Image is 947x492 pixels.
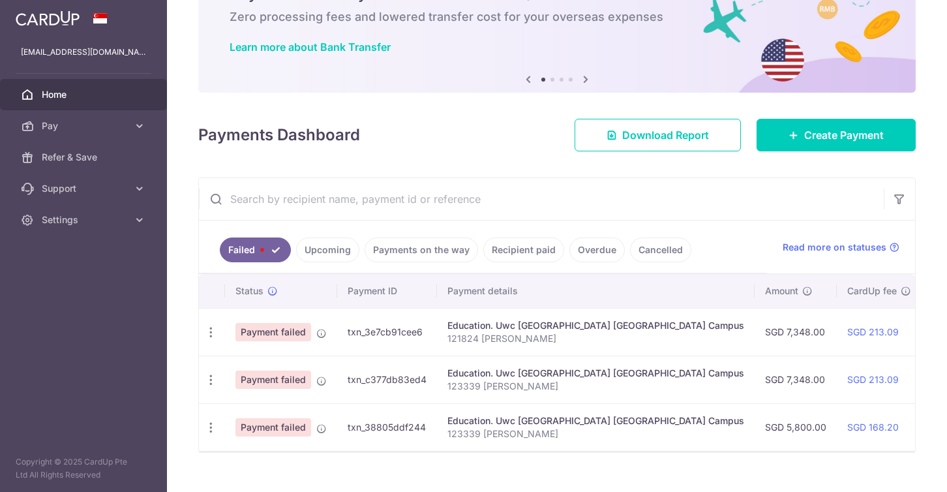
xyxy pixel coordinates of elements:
td: SGD 5,800.00 [755,403,837,451]
a: Failed [220,238,291,262]
div: Education. Uwc [GEOGRAPHIC_DATA] [GEOGRAPHIC_DATA] Campus [447,319,744,332]
span: Settings [42,213,128,226]
a: Cancelled [630,238,691,262]
span: Pay [42,119,128,132]
td: SGD 7,348.00 [755,308,837,356]
th: Payment details [437,274,755,308]
a: SGD 168.20 [847,422,899,433]
div: Education. Uwc [GEOGRAPHIC_DATA] [GEOGRAPHIC_DATA] Campus [447,367,744,380]
span: Download Report [622,127,709,143]
td: txn_c377db83ed4 [337,356,437,403]
span: Refer & Save [42,151,128,164]
a: SGD 213.09 [847,326,899,337]
td: txn_3e7cb91cee6 [337,308,437,356]
a: Recipient paid [483,238,564,262]
td: txn_38805ddf244 [337,403,437,451]
span: Support [42,182,128,195]
td: SGD 7,348.00 [755,356,837,403]
th: Payment ID [337,274,437,308]
a: Learn more about Bank Transfer [230,40,391,54]
span: Payment failed [235,371,311,389]
span: Amount [765,284,798,298]
span: Read more on statuses [783,241,886,254]
a: Payments on the way [365,238,478,262]
a: Read more on statuses [783,241,899,254]
p: [EMAIL_ADDRESS][DOMAIN_NAME] [21,46,146,59]
a: Download Report [575,119,741,151]
h4: Payments Dashboard [198,123,360,147]
p: 123339 [PERSON_NAME] [447,380,744,393]
h6: Zero processing fees and lowered transfer cost for your overseas expenses [230,9,884,25]
span: Home [42,88,128,101]
a: Overdue [569,238,625,262]
span: Payment failed [235,323,311,341]
span: Status [235,284,263,298]
p: 123339 [PERSON_NAME] [447,427,744,440]
input: Search by recipient name, payment id or reference [199,178,884,220]
p: 121824 [PERSON_NAME] [447,332,744,345]
span: CardUp fee [847,284,897,298]
a: Upcoming [296,238,359,262]
a: Create Payment [757,119,916,151]
div: Education. Uwc [GEOGRAPHIC_DATA] [GEOGRAPHIC_DATA] Campus [447,414,744,427]
img: CardUp [16,10,80,26]
span: Create Payment [804,127,884,143]
span: Payment failed [235,418,311,437]
a: SGD 213.09 [847,374,899,385]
